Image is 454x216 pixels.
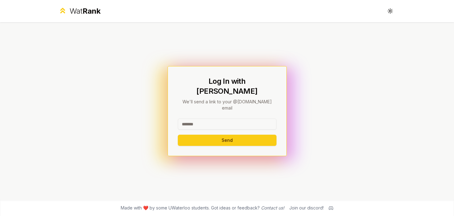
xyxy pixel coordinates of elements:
[178,135,276,146] button: Send
[261,205,284,210] a: Contact us!
[178,99,276,111] p: We'll send a link to your @[DOMAIN_NAME] email
[58,6,101,16] a: WatRank
[83,7,101,16] span: Rank
[178,76,276,96] h1: Log In with [PERSON_NAME]
[121,205,284,211] span: Made with ❤️ by some UWaterloo students. Got ideas or feedback?
[289,205,324,211] div: Join our discord!
[70,6,101,16] div: Wat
